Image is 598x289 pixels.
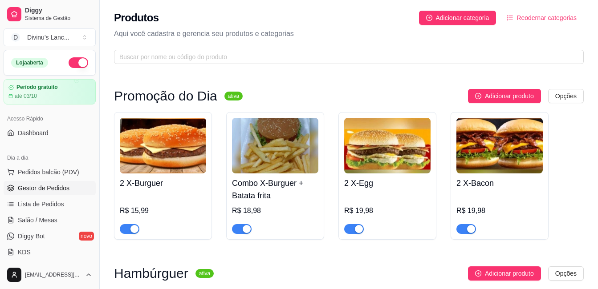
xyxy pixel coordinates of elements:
a: Salão / Mesas [4,213,96,227]
span: ordered-list [507,15,513,21]
img: product-image [344,118,431,173]
a: Lista de Pedidos [4,197,96,211]
button: Alterar Status [69,57,88,68]
img: product-image [456,118,543,173]
span: KDS [18,248,31,257]
span: Sistema de Gestão [25,15,92,22]
img: product-image [120,118,206,173]
span: Adicionar produto [485,269,534,278]
span: Adicionar categoria [436,13,489,23]
sup: ativa [195,269,214,278]
span: [EMAIL_ADDRESS][DOMAIN_NAME] [25,271,81,278]
img: product-image [232,118,318,173]
button: Adicionar produto [468,266,541,281]
span: D [11,33,20,42]
a: DiggySistema de Gestão [4,4,96,25]
div: R$ 15,99 [120,205,206,216]
a: Dashboard [4,126,96,140]
a: Diggy Botnovo [4,229,96,243]
button: Adicionar categoria [419,11,496,25]
div: R$ 19,98 [344,205,431,216]
span: Diggy [25,7,92,15]
span: plus-circle [475,93,481,99]
article: até 03/10 [15,92,37,100]
input: Buscar por nome ou código do produto [119,52,571,62]
button: Reodernar categorias [500,11,584,25]
span: Adicionar produto [485,91,534,101]
sup: ativa [224,92,243,100]
button: Pedidos balcão (PDV) [4,165,96,179]
span: Gestor de Pedidos [18,184,69,193]
h2: Produtos [114,11,159,25]
div: Acesso Rápido [4,112,96,126]
button: Opções [548,266,584,281]
div: Loja aberta [11,58,48,68]
a: Gestor de Pedidos [4,181,96,195]
span: plus-circle [475,270,481,277]
span: Opções [555,91,577,101]
h3: Promoção do Dia [114,91,217,101]
span: Opções [555,269,577,278]
h3: Hambúrguer [114,268,188,279]
span: Reodernar categorias [517,13,577,23]
span: Diggy Bot [18,232,45,241]
div: R$ 18,98 [232,205,318,216]
h4: Combo X-Burguer + Batata frita [232,177,318,202]
div: Dia a dia [4,151,96,165]
span: Salão / Mesas [18,216,57,225]
h4: 2 X-Egg [344,177,431,189]
div: R$ 19,98 [456,205,543,216]
div: Divinu's Lanc ... [27,33,69,42]
h4: 2 X-Bacon [456,177,543,189]
button: Adicionar produto [468,89,541,103]
article: Período gratuito [16,84,58,91]
span: plus-circle [426,15,432,21]
a: Período gratuitoaté 03/10 [4,79,96,104]
button: [EMAIL_ADDRESS][DOMAIN_NAME] [4,264,96,285]
p: Aqui você cadastra e gerencia seu produtos e categorias [114,28,584,39]
h4: 2 X-Burguer [120,177,206,189]
span: Lista de Pedidos [18,200,64,209]
button: Opções [548,89,584,103]
span: Pedidos balcão (PDV) [18,168,79,177]
button: Select a team [4,28,96,46]
a: KDS [4,245,96,259]
span: Dashboard [18,128,49,137]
